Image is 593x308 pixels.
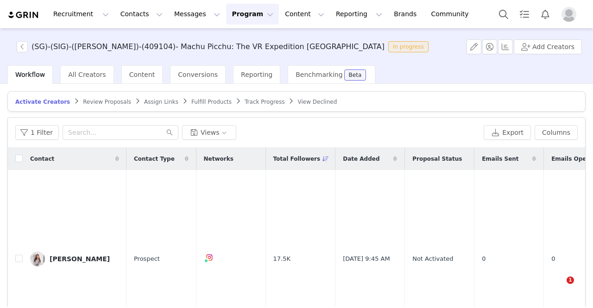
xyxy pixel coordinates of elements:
[535,125,578,140] button: Columns
[412,155,462,163] span: Proposal Status
[30,251,119,266] a: [PERSON_NAME]
[68,71,106,78] span: All Creators
[482,254,486,264] span: 0
[226,4,279,25] button: Program
[15,71,45,78] span: Workflow
[245,99,284,105] span: Track Progress
[330,4,388,25] button: Reporting
[493,4,514,25] button: Search
[296,71,342,78] span: Benchmarking
[426,4,479,25] a: Community
[50,255,110,263] div: [PERSON_NAME]
[297,99,337,105] span: View Declined
[169,4,226,25] button: Messages
[514,4,535,25] a: Tasks
[388,41,429,52] span: In progress
[241,71,272,78] span: Reporting
[279,4,330,25] button: Content
[561,7,576,22] img: placeholder-profile.jpg
[115,4,168,25] button: Contacts
[567,277,574,284] span: 1
[134,155,175,163] span: Contact Type
[15,125,59,140] button: 1 Filter
[204,155,233,163] span: Networks
[343,254,390,264] span: [DATE] 9:45 AM
[182,125,236,140] button: Views
[273,254,290,264] span: 17.5K
[206,254,213,261] img: instagram.svg
[7,11,40,19] img: grin logo
[129,71,155,78] span: Content
[83,99,131,105] span: Review Proposals
[514,39,582,54] button: Add Creators
[32,41,385,52] h3: (SG)-(SIG)-([PERSON_NAME])-(409104)- Machu Picchu: The VR Expedition [GEOGRAPHIC_DATA]
[484,125,531,140] button: Export
[134,254,160,264] span: Prospect
[273,155,321,163] span: Total Followers
[178,71,218,78] span: Conversions
[349,72,362,78] div: Beta
[144,99,178,105] span: Assign Links
[30,251,45,266] img: 6891c786-0353-4a5d-8e88-bb84be190857--s.jpg
[48,4,114,25] button: Recruitment
[17,41,432,52] span: [object Object]
[548,277,570,299] iframe: Intercom live chat
[166,129,173,136] i: icon: search
[15,99,70,105] span: Activate Creators
[412,254,453,264] span: Not Activated
[191,99,232,105] span: Fulfill Products
[535,4,555,25] button: Notifications
[482,155,518,163] span: Emails Sent
[30,155,54,163] span: Contact
[556,7,586,22] button: Profile
[63,125,178,140] input: Search...
[343,155,379,163] span: Date Added
[388,4,425,25] a: Brands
